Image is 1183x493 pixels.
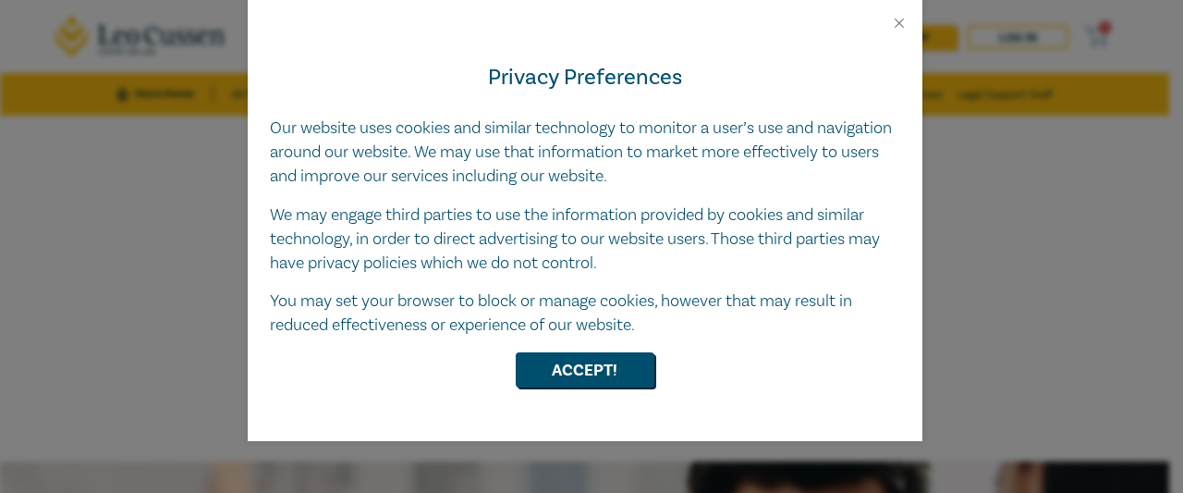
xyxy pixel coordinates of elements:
[270,203,900,276] p: We may engage third parties to use the information provided by cookies and similar technology, in...
[516,352,654,388] button: Accept!
[270,117,900,189] p: Our website uses cookies and similar technology to monitor a user’s use and navigation around our...
[891,15,908,31] button: Close
[270,290,900,338] p: You may set your browser to block or manage cookies, however that may result in reduced effective...
[270,61,900,94] h4: Privacy Preferences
